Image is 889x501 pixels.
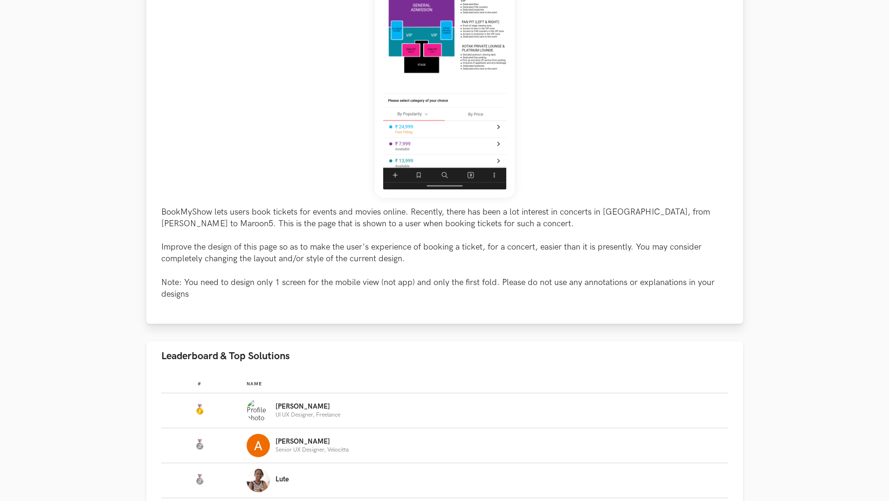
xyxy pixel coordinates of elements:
button: Leaderboard & Top Solutions [146,341,743,371]
span: Leaderboard & Top Solutions [161,350,290,362]
img: Profile photo [247,434,270,457]
p: Lute [276,476,289,483]
span: # [198,381,201,387]
p: BookMyShow lets users book tickets for events and movies online. Recently, there has been a lot i... [161,206,728,300]
img: Profile photo [247,399,270,422]
p: [PERSON_NAME] [276,403,340,411]
p: UI UX Designer, Freelance [276,412,340,418]
span: Name [247,381,262,387]
img: Gold Medal [194,404,205,415]
img: Profile photo [247,469,270,492]
table: Leaderboard [161,374,728,498]
p: [PERSON_NAME] [276,438,349,445]
p: Senior UX Designer, Velocitta [276,447,349,453]
img: Silver Medal [194,474,205,485]
img: Silver Medal [194,439,205,450]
